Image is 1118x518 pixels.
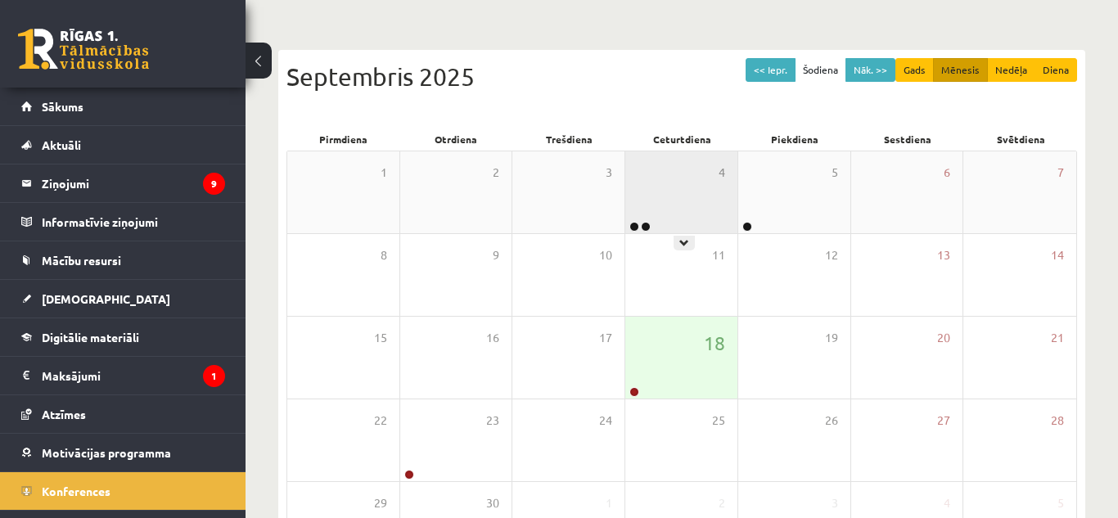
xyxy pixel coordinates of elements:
div: Piekdiena [738,128,851,151]
a: Maksājumi1 [21,357,225,394]
a: Aktuāli [21,126,225,164]
i: 9 [203,173,225,195]
span: Motivācijas programma [42,445,171,460]
span: 1 [606,494,612,512]
span: Aktuāli [42,137,81,152]
span: 4 [719,164,725,182]
button: Gads [895,58,934,82]
span: 19 [825,329,838,347]
span: 6 [944,164,950,182]
div: Svētdiena [964,128,1077,151]
a: Motivācijas programma [21,434,225,471]
a: Rīgas 1. Tālmācības vidusskola [18,29,149,70]
span: 5 [1057,494,1064,512]
span: 27 [937,412,950,430]
button: Nedēļa [987,58,1035,82]
button: Diena [1035,58,1077,82]
button: Šodiena [795,58,846,82]
a: Ziņojumi9 [21,164,225,202]
div: Pirmdiena [286,128,399,151]
span: 12 [825,246,838,264]
span: Sākums [42,99,83,114]
i: 1 [203,365,225,387]
span: 15 [374,329,387,347]
span: 20 [937,329,950,347]
button: Mēnesis [933,58,988,82]
span: 1 [381,164,387,182]
div: Trešdiena [512,128,625,151]
span: 28 [1051,412,1064,430]
span: 4 [944,494,950,512]
span: 5 [832,164,838,182]
span: 26 [825,412,838,430]
span: [DEMOGRAPHIC_DATA] [42,291,170,306]
div: Septembris 2025 [286,58,1077,95]
legend: Informatīvie ziņojumi [42,203,225,241]
span: Konferences [42,484,110,498]
span: 21 [1051,329,1064,347]
span: Atzīmes [42,407,86,421]
span: 29 [374,494,387,512]
span: 24 [599,412,612,430]
span: 3 [832,494,838,512]
span: 8 [381,246,387,264]
span: 2 [719,494,725,512]
span: 10 [599,246,612,264]
span: 7 [1057,164,1064,182]
a: Informatīvie ziņojumi [21,203,225,241]
span: 3 [606,164,612,182]
span: 16 [486,329,499,347]
span: 13 [937,246,950,264]
div: Sestdiena [851,128,964,151]
a: [DEMOGRAPHIC_DATA] [21,280,225,318]
span: Mācību resursi [42,253,121,268]
a: Digitālie materiāli [21,318,225,356]
button: << Iepr. [746,58,796,82]
span: 18 [704,329,725,357]
span: 14 [1051,246,1064,264]
a: Atzīmes [21,395,225,433]
span: Digitālie materiāli [42,330,139,345]
a: Mācību resursi [21,241,225,279]
span: 17 [599,329,612,347]
a: Konferences [21,472,225,510]
span: 2 [493,164,499,182]
span: 25 [712,412,725,430]
a: Sākums [21,88,225,125]
button: Nāk. >> [845,58,895,82]
legend: Maksājumi [42,357,225,394]
div: Otrdiena [399,128,512,151]
span: 22 [374,412,387,430]
span: 11 [712,246,725,264]
legend: Ziņojumi [42,164,225,202]
div: Ceturtdiena [625,128,738,151]
span: 23 [486,412,499,430]
span: 9 [493,246,499,264]
span: 30 [486,494,499,512]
